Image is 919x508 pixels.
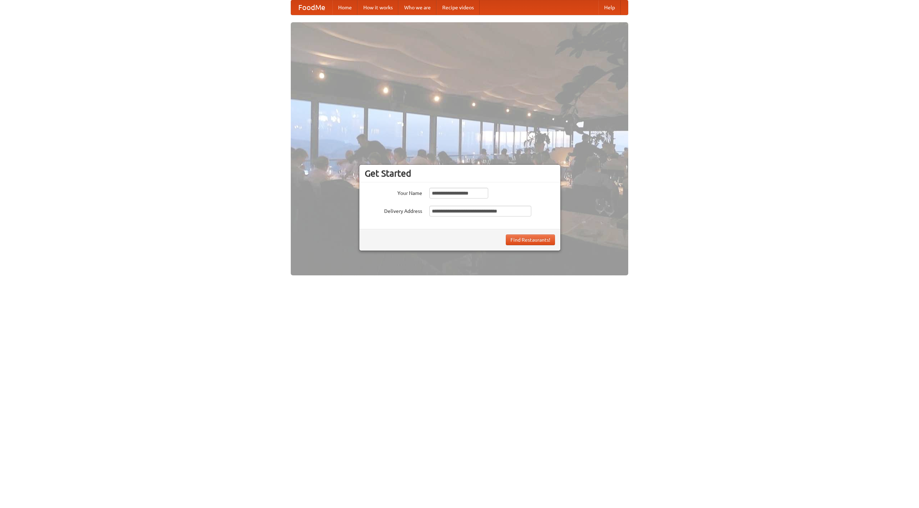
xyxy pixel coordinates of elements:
label: Delivery Address [365,206,422,215]
h3: Get Started [365,168,555,179]
a: Recipe videos [437,0,480,15]
button: Find Restaurants! [506,234,555,245]
a: Who we are [398,0,437,15]
a: FoodMe [291,0,332,15]
a: Help [598,0,621,15]
a: How it works [358,0,398,15]
label: Your Name [365,188,422,197]
a: Home [332,0,358,15]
